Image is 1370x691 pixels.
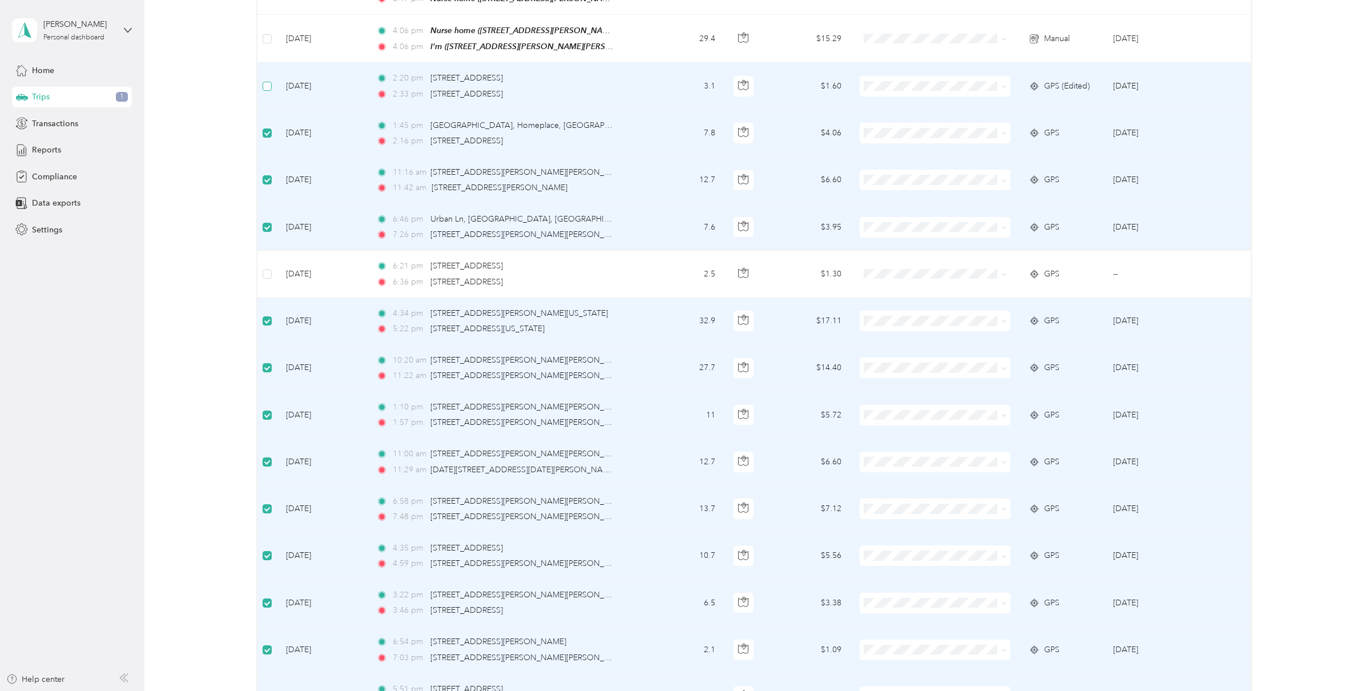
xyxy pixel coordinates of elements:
[1104,298,1214,345] td: Sep 2025
[430,136,503,146] span: [STREET_ADDRESS]
[32,224,62,236] span: Settings
[393,41,425,53] span: 4:06 pm
[393,354,425,367] span: 10:20 am
[32,171,77,183] span: Compliance
[393,511,425,523] span: 7:48 pm
[277,486,367,533] td: [DATE]
[430,559,630,568] span: [STREET_ADDRESS][PERSON_NAME][PERSON_NAME]
[644,157,724,204] td: 12.7
[277,204,367,251] td: [DATE]
[644,580,724,626] td: 6.5
[1044,549,1059,562] span: GPS
[1044,409,1059,421] span: GPS
[277,533,367,580] td: [DATE]
[430,653,630,662] span: [STREET_ADDRESS][PERSON_NAME][PERSON_NAME]
[430,42,821,51] span: I’m ([STREET_ADDRESS][PERSON_NAME][PERSON_NAME] , [GEOGRAPHIC_DATA], [GEOGRAPHIC_DATA])
[767,439,851,485] td: $6.60
[277,345,367,392] td: [DATE]
[430,308,608,318] span: [STREET_ADDRESS][PERSON_NAME][US_STATE]
[430,512,630,521] span: [STREET_ADDRESS][PERSON_NAME][PERSON_NAME]
[1044,597,1059,609] span: GPS
[430,26,619,35] span: Nurse home ([STREET_ADDRESS][PERSON_NAME])
[1044,456,1059,468] span: GPS
[432,183,567,192] span: [STREET_ADDRESS][PERSON_NAME]
[1104,204,1214,251] td: Sep 2025
[277,392,367,439] td: [DATE]
[430,402,630,412] span: [STREET_ADDRESS][PERSON_NAME][PERSON_NAME]
[1104,63,1214,110] td: Sep 2025
[430,167,630,177] span: [STREET_ADDRESS][PERSON_NAME][PERSON_NAME]
[430,120,732,130] span: [GEOGRAPHIC_DATA], Homeplace, [GEOGRAPHIC_DATA], [GEOGRAPHIC_DATA]
[1104,439,1214,485] td: Sep 2025
[644,533,724,580] td: 10.7
[767,63,851,110] td: $1.60
[644,204,724,251] td: 7.6
[767,157,851,204] td: $6.60
[767,392,851,439] td: $5.72
[277,298,367,345] td: [DATE]
[116,92,128,102] span: 1
[430,543,503,553] span: [STREET_ADDRESS]
[393,135,425,147] span: 2:16 pm
[644,15,724,63] td: 29.4
[644,486,724,533] td: 13.7
[644,439,724,485] td: 12.7
[767,298,851,345] td: $17.11
[32,144,61,156] span: Reports
[393,182,426,194] span: 11:42 am
[430,637,566,646] span: [STREET_ADDRESS][PERSON_NAME]
[393,448,425,460] span: 11:00 am
[430,605,503,615] span: [STREET_ADDRESS]
[1104,486,1214,533] td: Sep 2025
[277,439,367,485] td: [DATE]
[32,91,50,103] span: Trips
[393,604,425,617] span: 3:46 pm
[277,15,367,63] td: [DATE]
[1104,110,1214,157] td: Sep 2025
[767,345,851,392] td: $14.40
[767,626,851,673] td: $1.09
[1044,503,1059,515] span: GPS
[430,261,503,271] span: [STREET_ADDRESS]
[430,371,630,380] span: [STREET_ADDRESS][PERSON_NAME][PERSON_NAME]
[430,89,503,99] span: [STREET_ADDRESS]
[1044,268,1059,280] span: GPS
[277,626,367,673] td: [DATE]
[393,25,425,37] span: 4:06 pm
[1044,221,1059,234] span: GPS
[393,369,425,382] span: 11:22 am
[393,401,425,413] span: 1:10 pm
[393,307,425,320] span: 4:34 pm
[393,323,425,335] span: 5:22 pm
[6,673,65,685] button: Help center
[1044,127,1059,139] span: GPS
[277,110,367,157] td: [DATE]
[430,277,503,287] span: [STREET_ADDRESS]
[393,119,425,132] span: 1:45 pm
[1104,157,1214,204] td: Sep 2025
[277,157,367,204] td: [DATE]
[1306,627,1370,691] iframe: Everlance-gr Chat Button Frame
[393,589,425,601] span: 3:22 pm
[1104,251,1214,298] td: --
[767,110,851,157] td: $4.06
[767,251,851,298] td: $1.30
[393,557,425,570] span: 4:59 pm
[430,590,630,600] span: [STREET_ADDRESS][PERSON_NAME][PERSON_NAME]
[43,34,104,41] div: Personal dashboard
[1104,345,1214,392] td: Sep 2025
[393,542,425,555] span: 4:35 pm
[393,213,425,226] span: 6:46 pm
[767,204,851,251] td: $3.95
[1044,644,1059,656] span: GPS
[767,580,851,626] td: $3.38
[393,464,425,476] span: 11:29 am
[767,533,851,580] td: $5.56
[32,197,80,209] span: Data exports
[1104,15,1214,63] td: Sep 2025
[430,355,630,365] span: [STREET_ADDRESS][PERSON_NAME][PERSON_NAME]
[644,345,724,392] td: 27.7
[393,72,425,85] span: 2:20 pm
[1044,174,1059,186] span: GPS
